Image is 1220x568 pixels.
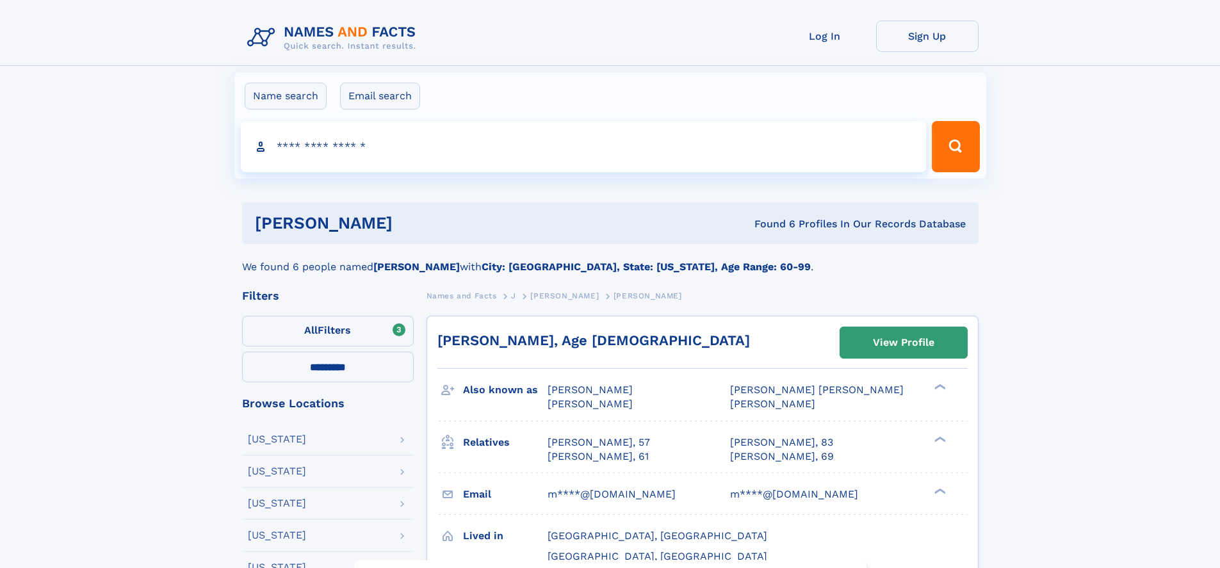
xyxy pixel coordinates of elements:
[730,450,834,464] a: [PERSON_NAME], 69
[304,324,318,336] span: All
[876,20,979,52] a: Sign Up
[840,327,967,358] a: View Profile
[530,291,599,300] span: [PERSON_NAME]
[548,435,650,450] a: [PERSON_NAME], 57
[245,83,327,110] label: Name search
[573,217,966,231] div: Found 6 Profiles In Our Records Database
[463,379,548,401] h3: Also known as
[373,261,460,273] b: [PERSON_NAME]
[427,288,497,304] a: Names and Facts
[248,530,306,540] div: [US_STATE]
[511,288,516,304] a: J
[242,20,427,55] img: Logo Names and Facts
[931,435,947,443] div: ❯
[248,498,306,508] div: [US_STATE]
[241,121,927,172] input: search input
[482,261,811,273] b: City: [GEOGRAPHIC_DATA], State: [US_STATE], Age Range: 60-99
[548,384,633,396] span: [PERSON_NAME]
[548,398,633,410] span: [PERSON_NAME]
[548,550,767,562] span: [GEOGRAPHIC_DATA], [GEOGRAPHIC_DATA]
[242,316,414,346] label: Filters
[730,435,833,450] a: [PERSON_NAME], 83
[730,384,904,396] span: [PERSON_NAME] [PERSON_NAME]
[248,434,306,444] div: [US_STATE]
[730,398,815,410] span: [PERSON_NAME]
[873,328,934,357] div: View Profile
[463,483,548,505] h3: Email
[774,20,876,52] a: Log In
[931,383,947,391] div: ❯
[530,288,599,304] a: [PERSON_NAME]
[437,332,750,348] a: [PERSON_NAME], Age [DEMOGRAPHIC_DATA]
[932,121,979,172] button: Search Button
[463,432,548,453] h3: Relatives
[548,450,649,464] a: [PERSON_NAME], 61
[931,487,947,495] div: ❯
[242,398,414,409] div: Browse Locations
[255,215,574,231] h1: [PERSON_NAME]
[242,244,979,275] div: We found 6 people named with .
[463,525,548,547] h3: Lived in
[548,530,767,542] span: [GEOGRAPHIC_DATA], [GEOGRAPHIC_DATA]
[614,291,682,300] span: [PERSON_NAME]
[248,466,306,476] div: [US_STATE]
[511,291,516,300] span: J
[340,83,420,110] label: Email search
[242,290,414,302] div: Filters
